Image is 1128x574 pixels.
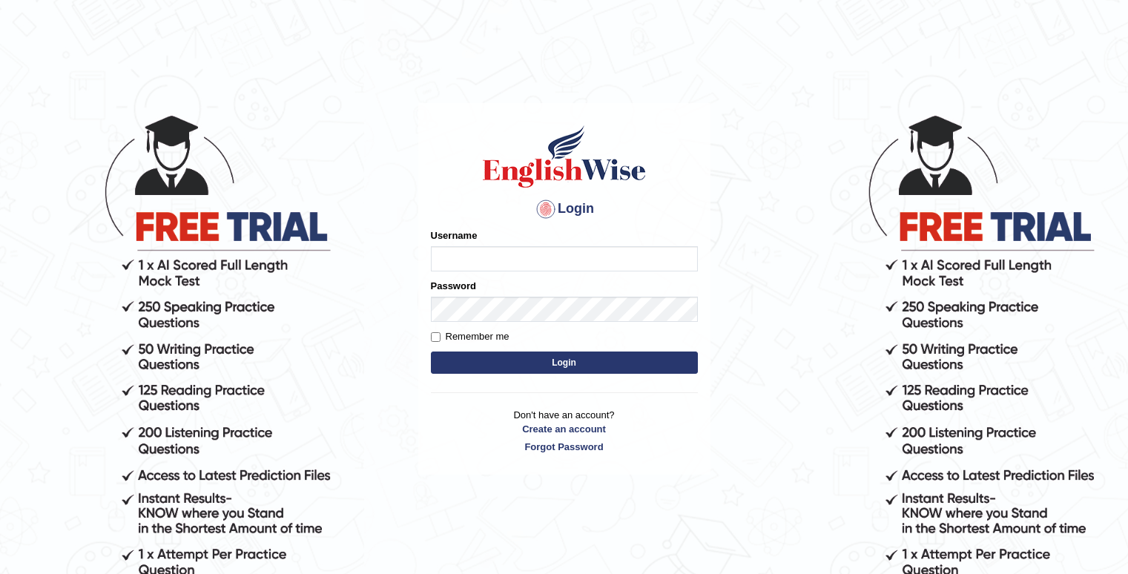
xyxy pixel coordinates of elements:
[431,422,698,436] a: Create an account
[431,197,698,221] h4: Login
[431,329,509,344] label: Remember me
[431,228,478,243] label: Username
[431,332,441,342] input: Remember me
[431,279,476,293] label: Password
[431,440,698,454] a: Forgot Password
[431,408,698,454] p: Don't have an account?
[431,352,698,374] button: Login
[480,123,649,190] img: Logo of English Wise sign in for intelligent practice with AI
